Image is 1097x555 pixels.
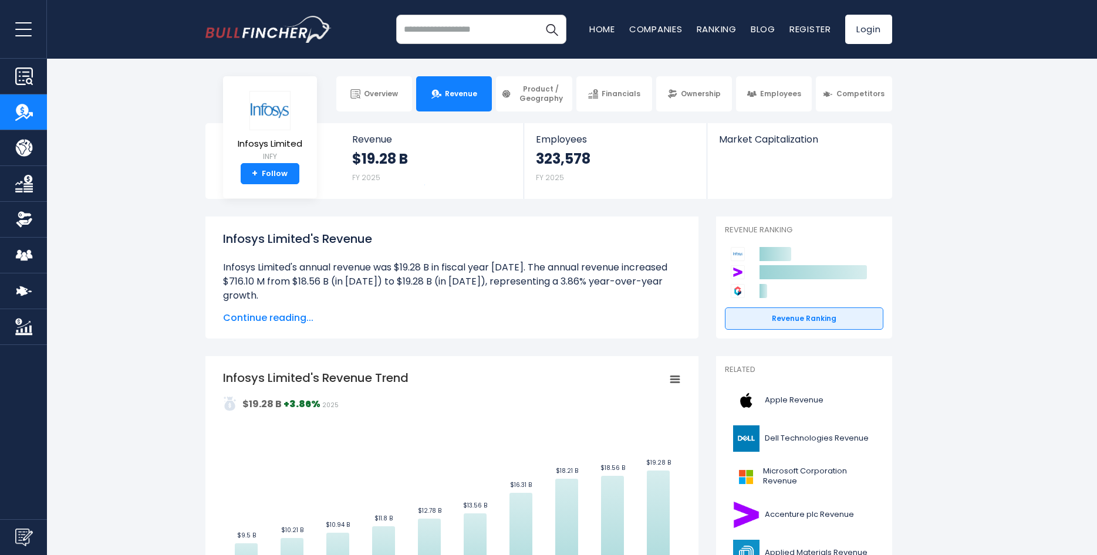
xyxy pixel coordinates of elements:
a: Employees 323,578 FY 2025 [524,123,707,199]
a: Infosys Limited INFY [237,90,303,164]
a: +Follow [241,163,299,184]
a: Revenue [416,76,492,111]
a: Accenture plc Revenue [725,499,883,531]
a: Register [789,23,831,35]
a: Home [589,23,615,35]
text: $16.31 B [510,480,532,489]
text: $18.56 B [600,463,625,472]
span: Revenue [352,134,512,145]
span: Employees [760,89,801,99]
a: Dell Technologies Revenue [725,422,883,455]
span: Overview [364,89,398,99]
a: Go to homepage [205,16,332,43]
img: Accenture plc competitors logo [731,265,745,279]
span: Competitors [836,89,885,99]
text: $12.78 B [418,506,441,515]
a: Blog [751,23,775,35]
img: ACN logo [732,502,761,528]
span: Infosys Limited [238,139,302,149]
p: Revenue Ranking [725,225,883,235]
p: Related [725,365,883,375]
strong: $19.28 B [242,397,282,411]
img: Genpact Limited competitors logo [731,284,745,298]
a: Market Capitalization [707,123,890,165]
span: Ownership [681,89,721,99]
strong: $19.28 B [352,150,408,168]
span: Financials [602,89,640,99]
img: MSFT logo [732,463,760,490]
text: $13.56 B [463,501,487,510]
a: Overview [336,76,412,111]
a: Login [845,15,892,44]
img: Ownership [15,211,33,228]
img: AAPL logo [732,387,761,414]
img: DELL logo [732,425,761,452]
small: INFY [238,151,302,162]
span: 2025 [322,401,339,410]
a: Revenue $19.28 B FY 2025 [340,123,524,199]
span: Revenue [445,89,477,99]
h1: Infosys Limited's Revenue [223,230,681,248]
button: Search [537,15,566,44]
strong: + [252,168,258,179]
span: Market Capitalization [719,134,879,145]
strong: 323,578 [536,150,590,168]
span: Product / Geography [515,84,566,103]
a: Companies [629,23,683,35]
strong: +3.86% [283,397,320,411]
a: Competitors [816,76,892,111]
text: $10.21 B [281,526,303,534]
text: $10.94 B [326,520,350,529]
a: Microsoft Corporation Revenue [725,461,883,493]
img: Infosys Limited competitors logo [731,247,745,261]
a: Apple Revenue [725,384,883,417]
a: Ownership [656,76,732,111]
a: Employees [736,76,812,111]
a: Ranking [697,23,737,35]
span: Employees [536,134,695,145]
span: Continue reading... [223,311,681,325]
text: $11.8 B [374,514,393,523]
small: FY 2025 [352,172,380,182]
img: bullfincher logo [205,16,332,43]
a: Product / Geography [496,76,572,111]
small: FY 2025 [536,172,564,182]
text: $19.28 B [646,458,671,467]
tspan: Infosys Limited's Revenue Trend [223,370,409,386]
text: $18.21 B [556,466,578,475]
a: Revenue Ranking [725,307,883,330]
a: Financials [576,76,652,111]
li: Infosys Limited's annual revenue was $19.28 B in fiscal year [DATE]. The annual revenue increased... [223,260,681,303]
img: addasd [223,397,237,411]
text: $9.5 B [237,531,256,540]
